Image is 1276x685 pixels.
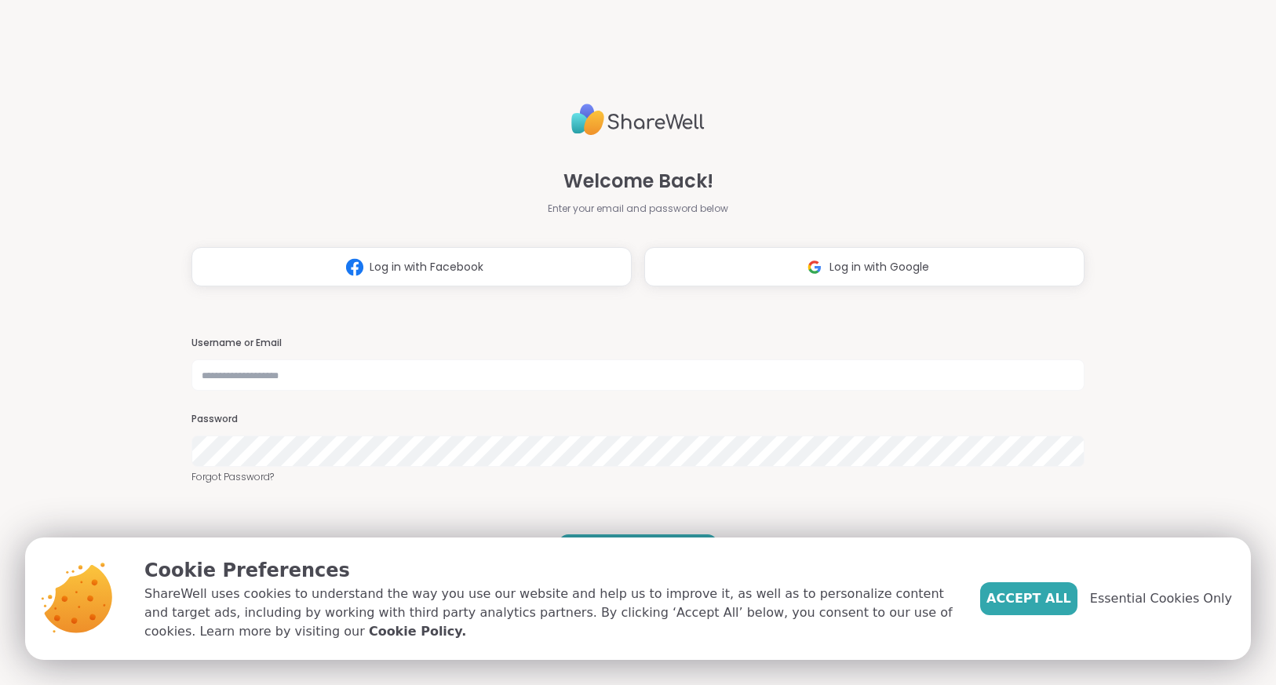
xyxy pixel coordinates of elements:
[644,247,1085,286] button: Log in with Google
[548,202,728,216] span: Enter your email and password below
[191,337,1085,350] h3: Username or Email
[144,556,955,585] p: Cookie Preferences
[144,585,955,641] p: ShareWell uses cookies to understand the way you use our website and help us to improve it, as we...
[369,622,466,641] a: Cookie Policy.
[340,253,370,282] img: ShareWell Logomark
[370,259,483,275] span: Log in with Facebook
[800,253,829,282] img: ShareWell Logomark
[980,582,1077,615] button: Accept All
[563,167,713,195] span: Welcome Back!
[191,413,1085,426] h3: Password
[986,589,1071,608] span: Accept All
[1090,589,1232,608] span: Essential Cookies Only
[829,259,929,275] span: Log in with Google
[571,97,705,142] img: ShareWell Logo
[559,534,717,567] button: LOG IN
[191,470,1085,484] a: Forgot Password?
[191,247,632,286] button: Log in with Facebook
